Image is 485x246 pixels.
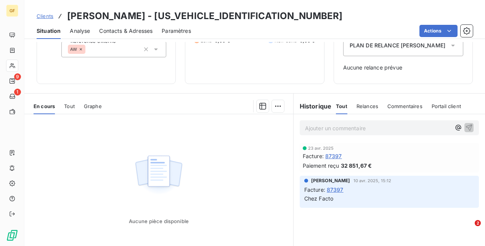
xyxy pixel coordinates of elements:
[99,27,153,35] span: Contacts & Adresses
[327,186,344,194] span: 87397
[387,103,422,109] span: Commentaires
[85,46,92,53] input: Ajouter une valeur
[357,103,378,109] span: Relances
[6,5,18,17] div: GF
[37,12,53,20] a: Clients
[6,229,18,241] img: Logo LeanPay
[70,27,90,35] span: Analyse
[311,177,350,184] span: [PERSON_NAME]
[432,103,461,109] span: Portail client
[343,64,463,71] span: Aucune relance prévue
[304,195,334,202] span: Chez Facto
[475,220,481,226] span: 2
[304,186,325,194] span: Facture :
[67,9,343,23] h3: [PERSON_NAME] - [US_VEHICLE_IDENTIFICATION_NUMBER]
[14,89,21,95] span: 1
[325,152,342,160] span: 87397
[303,152,324,160] span: Facture :
[84,103,102,109] span: Graphe
[341,162,372,170] span: 32 851,67 €
[129,218,189,224] span: Aucune pièce disponible
[14,73,21,80] span: 9
[64,103,75,109] span: Tout
[350,42,445,49] span: PLAN DE RELANCE [PERSON_NAME]
[303,162,339,170] span: Paiement reçu
[134,151,183,199] img: Empty state
[336,103,347,109] span: Tout
[308,146,334,151] span: 23 avr. 2025
[34,103,55,109] span: En cours
[294,102,332,111] h6: Historique
[70,47,77,52] span: AW
[353,178,392,183] span: 10 avr. 2025, 15:12
[419,25,458,37] button: Actions
[37,13,53,19] span: Clients
[37,27,61,35] span: Situation
[459,220,477,238] iframe: Intercom live chat
[162,27,191,35] span: Paramètres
